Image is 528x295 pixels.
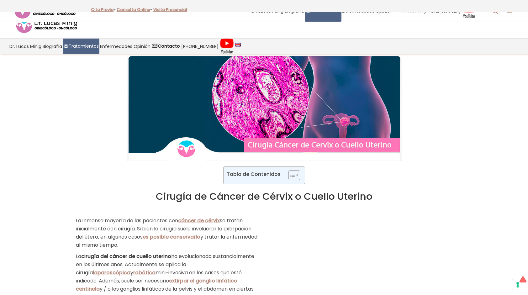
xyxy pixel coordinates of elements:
a: laparoscópica [93,269,130,276]
a: Opinión [133,39,151,54]
a: [PHONE_NUMBER] [181,39,219,54]
a: Tratamientos [63,39,99,54]
a: Dr. Lucas Minig [9,39,42,54]
a: es posible conservarlo [143,233,200,240]
a: Visita Presencial [153,7,187,13]
h1: Cirugía de Cáncer de Cérvix o Cuello Uterino [76,190,452,202]
p: - [117,6,152,14]
span: Opinión [134,43,150,50]
strong: Contacto [158,43,180,49]
p: La inmensa mayoría de las pacientes con se tratan inicialmente con cirugía. Si bien la cirugía su... [76,217,259,249]
a: Contacto [151,39,181,54]
a: Enfermedades [99,39,133,54]
img: language english [235,43,241,46]
p: Tabla de Contenidos [227,171,281,178]
img: Cirugía Cáncer Útero Cervix Uterino [127,54,402,161]
strong: cirugía del cáncer de cuello uterino [81,253,171,260]
span: Biografía [43,43,62,50]
img: Videos Youtube Ginecología [462,3,476,18]
a: robótica [133,269,156,276]
span: [PHONE_NUMBER] [181,43,219,50]
a: Videos Youtube Ginecología [219,39,235,54]
span: Tratamientos [69,43,99,50]
a: Consulta Online [117,7,150,13]
p: - [91,6,116,14]
span: Dr. Lucas Minig [9,43,41,50]
a: Biografía [42,39,63,54]
a: language english [235,39,241,54]
a: cáncer de cérvix [178,217,220,224]
a: Cita Previa [91,7,114,13]
span: Enfermedades [100,43,132,50]
img: Videos Youtube Ginecología [220,38,234,54]
a: Toggle Table of Content [284,170,298,181]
